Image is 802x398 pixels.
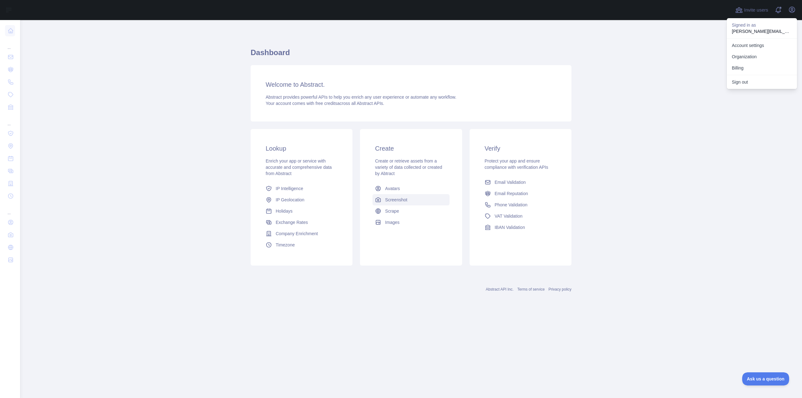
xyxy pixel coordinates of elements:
[385,219,399,225] span: Images
[372,194,449,205] a: Screenshot
[742,372,789,385] iframe: Toggle Customer Support
[727,62,797,74] button: Billing
[549,287,571,292] a: Privacy policy
[372,205,449,217] a: Scrape
[495,224,525,230] span: IBAN Validation
[266,95,456,100] span: Abstract provides powerful APIs to help you enrich any user experience or automate any workflow.
[732,22,792,28] p: Signed in as
[482,222,559,233] a: IBAN Validation
[482,177,559,188] a: Email Validation
[495,213,523,219] span: VAT Validation
[517,287,544,292] a: Terms of service
[375,144,447,153] h3: Create
[482,188,559,199] a: Email Reputation
[495,202,528,208] span: Phone Validation
[727,76,797,88] button: Sign out
[385,208,399,214] span: Scrape
[375,158,442,176] span: Create or retrieve assets from a variety of data collected or created by Abtract
[263,228,340,239] a: Company Enrichment
[5,114,15,127] div: ...
[372,217,449,228] a: Images
[263,194,340,205] a: IP Geolocation
[5,38,15,50] div: ...
[266,144,337,153] h3: Lookup
[495,179,526,185] span: Email Validation
[482,199,559,210] a: Phone Validation
[276,185,303,192] span: IP Intelligence
[276,242,295,248] span: Timezone
[266,101,384,106] span: Your account comes with across all Abstract APIs.
[276,197,305,203] span: IP Geolocation
[385,197,407,203] span: Screenshot
[315,101,337,106] span: free credits
[263,239,340,251] a: Timezone
[5,203,15,215] div: ...
[485,158,548,170] span: Protect your app and ensure compliance with verification APIs
[495,190,528,197] span: Email Reputation
[251,48,571,63] h1: Dashboard
[372,183,449,194] a: Avatars
[266,158,332,176] span: Enrich your app or service with accurate and comprehensive data from Abstract
[276,208,293,214] span: Holidays
[727,51,797,62] a: Organization
[485,144,556,153] h3: Verify
[732,28,792,34] p: [PERSON_NAME][EMAIL_ADDRESS][PERSON_NAME][DOMAIN_NAME]
[385,185,400,192] span: Avatars
[263,217,340,228] a: Exchange Rates
[263,205,340,217] a: Holidays
[734,5,769,15] button: Invite users
[263,183,340,194] a: IP Intelligence
[276,230,318,237] span: Company Enrichment
[486,287,514,292] a: Abstract API Inc.
[482,210,559,222] a: VAT Validation
[727,40,797,51] a: Account settings
[276,219,308,225] span: Exchange Rates
[266,80,556,89] h3: Welcome to Abstract.
[744,7,768,14] span: Invite users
